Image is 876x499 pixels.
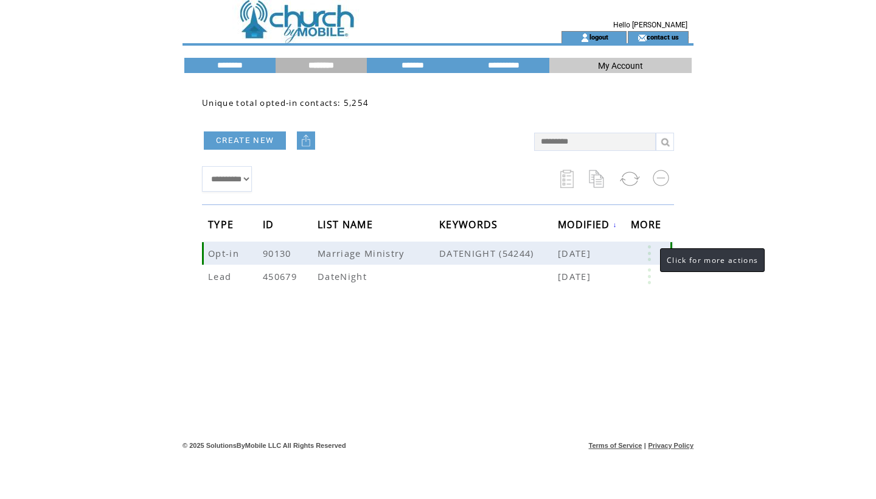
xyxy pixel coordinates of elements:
img: account_icon.gif [580,33,589,43]
span: Hello [PERSON_NAME] [613,21,687,29]
span: KEYWORDS [439,215,501,237]
span: | [644,442,646,449]
span: Unique total opted-in contacts: 5,254 [202,97,369,108]
a: logout [589,33,608,41]
img: upload.png [300,134,312,147]
span: Marriage Ministry [318,247,408,259]
span: [DATE] [558,270,594,282]
span: © 2025 SolutionsByMobile LLC All Rights Reserved [182,442,346,449]
span: Click for more actions [667,255,758,265]
img: contact_us_icon.gif [638,33,647,43]
span: Lead [208,270,234,282]
a: ID [263,220,277,228]
span: LIST NAME [318,215,376,237]
span: DATENIGHT (54244) [439,247,558,259]
span: DateNight [318,270,370,282]
span: Opt-in [208,247,242,259]
span: MORE [631,215,664,237]
a: TYPE [208,220,237,228]
a: Privacy Policy [648,442,693,449]
span: 450679 [263,270,300,282]
a: LIST NAME [318,220,376,228]
span: ID [263,215,277,237]
span: [DATE] [558,247,594,259]
a: contact us [647,33,679,41]
a: MODIFIED↓ [558,221,617,228]
a: KEYWORDS [439,220,501,228]
span: My Account [598,61,643,71]
a: Terms of Service [589,442,642,449]
a: CREATE NEW [204,131,286,150]
span: MODIFIED [558,215,613,237]
span: TYPE [208,215,237,237]
span: 90130 [263,247,294,259]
